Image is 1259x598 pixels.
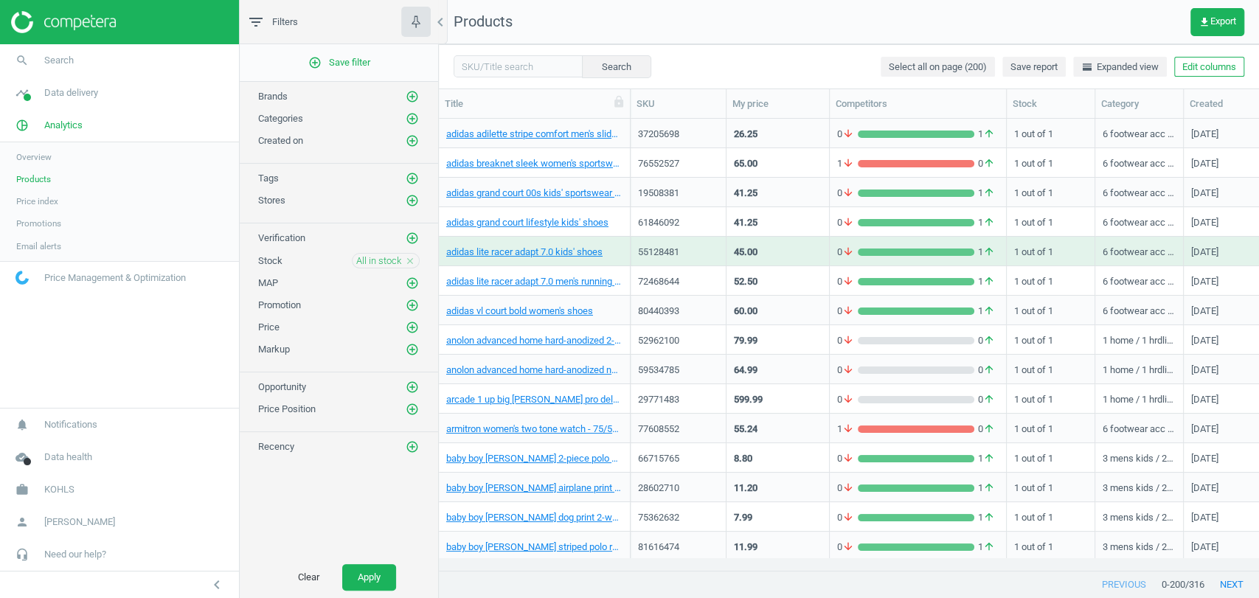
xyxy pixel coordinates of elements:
[837,481,858,495] span: 0
[446,452,622,465] a: baby boy [PERSON_NAME] 2-piece polo bodysuit & striped short set, blue polo
[446,246,603,259] a: adidas lite racer adapt 7.0 kids' shoes
[842,393,854,406] i: arrow_downward
[258,91,288,102] span: Brands
[1191,275,1218,293] div: [DATE]
[1014,386,1087,411] div: 1 out of 1
[734,393,763,406] div: 599.99
[405,171,420,186] button: add_circle_outline
[638,393,718,406] div: 29771483
[446,305,593,318] a: adidas vl court bold women's shoes
[8,476,36,504] i: work
[1191,334,1218,352] div: [DATE]
[446,157,622,170] a: adidas breaknet sleek women's sportswear shoes
[405,380,420,394] button: add_circle_outline
[842,128,854,141] i: arrow_downward
[272,15,298,29] span: Filters
[446,364,622,377] a: anolon advanced home hard-anodized nonstick 12-in. deep skillet, 12", brown
[1103,216,1176,234] div: 6 footwear acc sephora / 88 footwear / 23 kids footwear / 287 kids athletics shoes / 20 adidas / ...
[1191,393,1218,411] div: [DATE]
[1199,16,1210,28] i: get_app
[258,441,294,452] span: Recency
[1191,511,1218,529] div: [DATE]
[974,481,999,495] span: 1
[974,128,999,141] span: 1
[734,305,757,318] div: 60.00
[983,246,995,259] i: arrow_upward
[837,187,858,200] span: 0
[406,172,419,185] i: add_circle_outline
[8,540,36,569] i: headset_mic
[16,173,51,185] span: Products
[445,97,624,111] div: Title
[405,133,420,148] button: add_circle_outline
[974,216,999,229] span: 1
[454,13,513,30] span: Products
[889,60,987,74] span: Select all on page (200)
[842,511,854,524] i: arrow_downward
[638,540,718,554] div: 81616474
[282,564,335,591] button: Clear
[734,423,757,436] div: 55.24
[1014,415,1087,441] div: 1 out of 1
[842,216,854,229] i: arrow_downward
[1103,157,1176,175] div: 6 footwear acc sephora / 88 footwear / 35 wmns active sport footwear / 239 womens athletic shoe /...
[842,275,854,288] i: arrow_downward
[1190,8,1244,36] button: get_appExport
[837,423,858,436] span: 1
[974,246,999,259] span: 1
[638,216,718,229] div: 61846092
[983,423,995,436] i: arrow_upward
[842,452,854,465] i: arrow_downward
[837,128,858,141] span: 0
[1013,97,1089,111] div: Stock
[638,423,718,436] div: 77608552
[439,119,1259,557] div: grid
[837,364,858,377] span: 0
[406,194,419,207] i: add_circle_outline
[446,187,622,200] a: adidas grand court 00s kids' sportswear shoes
[258,277,278,288] span: MAP
[454,55,583,77] input: SKU/Title search
[983,481,995,495] i: arrow_upward
[258,344,290,355] span: Markup
[1103,246,1176,264] div: 6 footwear acc sephora / 88 footwear / 23 kids footwear / 287 kids athletics shoes / 20 adidas / ...
[638,452,718,465] div: 66715765
[983,216,995,229] i: arrow_upward
[1103,452,1176,470] div: 3 mens kids / 26 kids / 57 baby girls 0-8 / 45 baby / 40 carters key items / 47 spr bs pant sets
[1191,540,1218,559] div: [DATE]
[734,187,757,200] div: 41.25
[974,157,999,170] span: 0
[1103,481,1176,500] div: 3 mens kids / 26 kids / 55 boys 0-8 / 197 boys infant toddler / 50 inf boy carters / 56 fall sets
[842,481,854,495] i: arrow_downward
[974,511,999,524] span: 1
[44,451,92,464] span: Data health
[734,275,757,288] div: 52.50
[44,54,74,67] span: Search
[842,364,854,377] i: arrow_downward
[406,343,419,356] i: add_circle_outline
[15,271,29,285] img: wGWNvw8QSZomAAAAABJRU5ErkJggg==
[405,193,420,208] button: add_circle_outline
[1014,327,1087,352] div: 1 out of 1
[1103,305,1176,323] div: 6 footwear acc sephora / 88 footwear / 35 wmns active sport footwear / 239 womens athletic shoe /...
[446,393,622,406] a: arcade 1 up big [PERSON_NAME] pro deluxe arcade machine, unknown, orange
[1103,393,1176,411] div: 1 home / 1 hrdlines gift impuls / 74 tech floor care personal care / 50 smart home tablets / 20 g...
[983,393,995,406] i: arrow_upward
[837,305,858,318] span: 0
[974,452,999,465] span: 1
[974,423,999,436] span: 0
[1191,187,1218,205] div: [DATE]
[734,157,757,170] div: 65.00
[1002,57,1066,77] button: Save report
[1014,120,1087,146] div: 1 out of 1
[11,11,116,33] img: ajHJNr6hYgQAAAAASUVORK5CYII=
[1174,57,1244,77] button: Edit columns
[1191,481,1218,500] div: [DATE]
[406,403,419,416] i: add_circle_outline
[258,195,285,206] span: Stores
[983,157,995,170] i: arrow_upward
[431,13,449,31] i: chevron_left
[837,246,858,259] span: 0
[983,540,995,554] i: arrow_upward
[446,540,622,554] a: baby boy [PERSON_NAME] striped polo romper, stripe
